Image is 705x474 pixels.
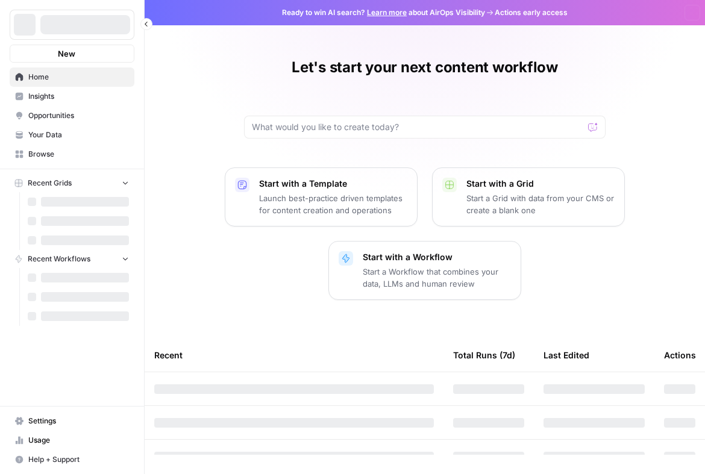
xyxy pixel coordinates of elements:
a: Learn more [367,8,407,17]
a: Settings [10,411,134,431]
button: Start with a WorkflowStart a Workflow that combines your data, LLMs and human review [328,241,521,300]
p: Start with a Grid [466,178,615,190]
p: Launch best-practice driven templates for content creation and operations [259,192,407,216]
h1: Let's start your next content workflow [292,58,558,77]
div: Actions [664,338,696,372]
span: Usage [28,435,129,446]
span: Ready to win AI search? about AirOps Visibility [282,7,485,18]
span: New [58,48,75,60]
div: Last Edited [544,338,589,372]
span: Recent Workflows [28,254,90,264]
span: Your Data [28,129,129,140]
button: Recent Grids [10,174,134,192]
span: Settings [28,416,129,426]
a: Usage [10,431,134,450]
span: Recent Grids [28,178,72,189]
a: Your Data [10,125,134,145]
span: Browse [28,149,129,160]
span: Help + Support [28,454,129,465]
a: Insights [10,87,134,106]
span: Insights [28,91,129,102]
p: Start with a Workflow [363,251,511,263]
input: What would you like to create today? [252,121,583,133]
span: Home [28,72,129,83]
p: Start with a Template [259,178,407,190]
span: Actions early access [495,7,568,18]
a: Home [10,67,134,87]
button: New [10,45,134,63]
div: Recent [154,338,434,372]
a: Opportunities [10,106,134,125]
button: Help + Support [10,450,134,469]
p: Start a Workflow that combines your data, LLMs and human review [363,266,511,290]
div: Total Runs (7d) [453,338,515,372]
p: Start a Grid with data from your CMS or create a blank one [466,192,615,216]
a: Browse [10,145,134,164]
span: Opportunities [28,110,129,121]
button: Recent Workflows [10,250,134,268]
button: Start with a TemplateLaunch best-practice driven templates for content creation and operations [225,167,418,226]
button: Start with a GridStart a Grid with data from your CMS or create a blank one [432,167,625,226]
